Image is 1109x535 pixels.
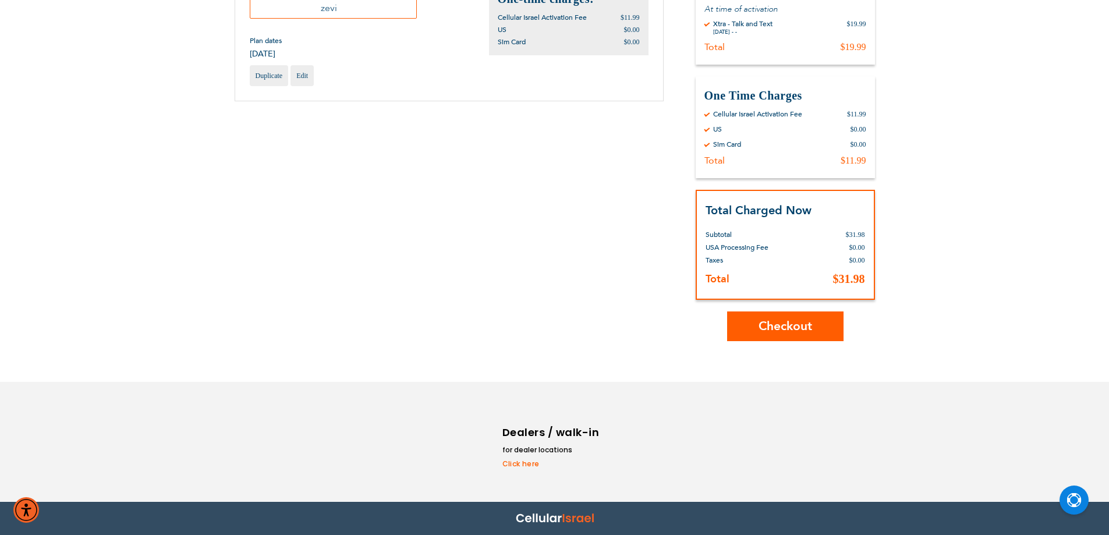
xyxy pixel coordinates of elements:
[498,13,587,22] span: Cellular Israel Activation Fee
[704,155,725,166] div: Total
[502,459,601,469] a: Click here
[713,109,802,119] div: Cellular Israel Activation Fee
[704,3,866,15] p: At time of activation
[704,41,725,53] div: Total
[849,256,865,264] span: $0.00
[290,65,314,86] a: Edit
[727,311,844,341] button: Checkout
[624,38,640,46] span: $0.00
[851,125,866,134] div: $0.00
[713,140,741,149] div: Sim Card
[706,254,812,267] th: Taxes
[713,29,773,36] div: [DATE] - -
[833,272,865,285] span: $31.98
[846,231,865,239] span: $31.98
[847,19,866,36] div: $19.99
[296,72,308,80] span: Edit
[624,26,640,34] span: $0.00
[706,243,768,252] span: USA Processing Fee
[841,155,866,166] div: $11.99
[851,140,866,149] div: $0.00
[704,88,866,104] h3: One Time Charges
[498,25,506,34] span: US
[621,13,640,22] span: $11.99
[250,48,282,59] span: [DATE]
[498,37,526,47] span: Sim Card
[841,41,866,53] div: $19.99
[847,109,866,119] div: $11.99
[706,203,812,218] strong: Total Charged Now
[256,72,283,80] span: Duplicate
[759,318,812,335] span: Checkout
[13,497,39,523] div: Accessibility Menu
[250,65,289,86] a: Duplicate
[849,243,865,251] span: $0.00
[713,19,773,29] div: Xtra - Talk and Text
[713,125,722,134] div: US
[706,219,812,241] th: Subtotal
[502,444,601,456] li: for dealer locations
[250,36,282,45] span: Plan dates
[502,424,601,441] h6: Dealers / walk-in
[706,272,729,286] strong: Total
